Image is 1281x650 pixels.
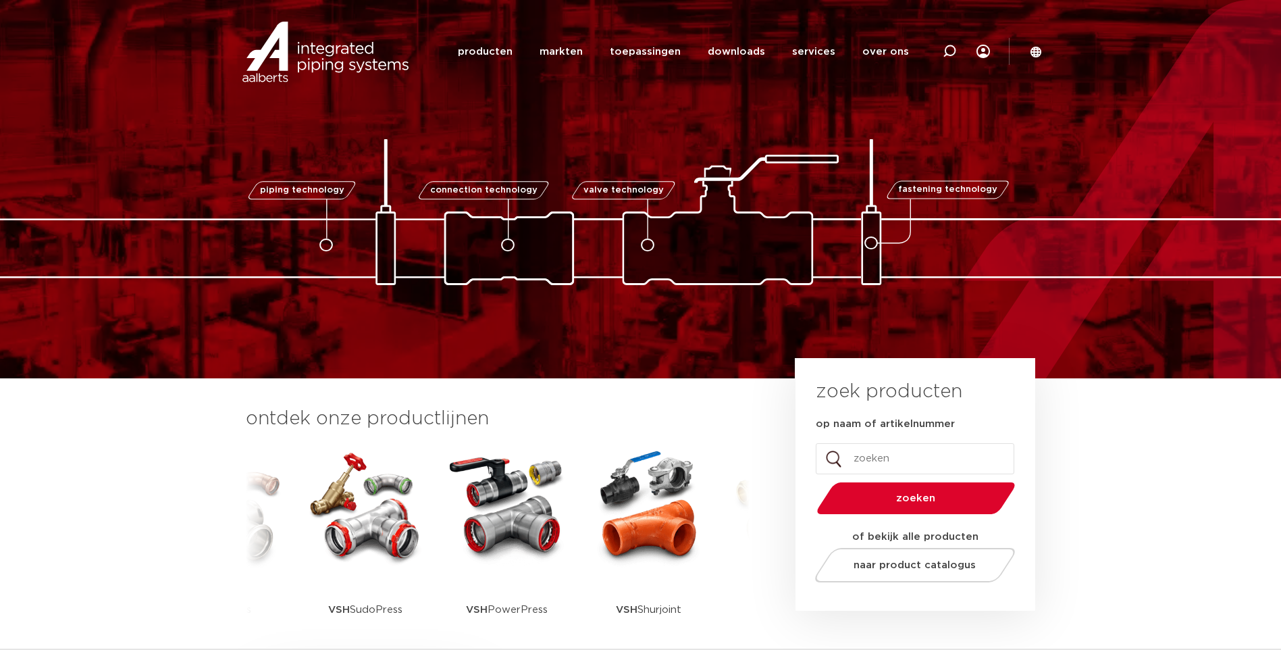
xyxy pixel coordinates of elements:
[854,560,976,570] span: naar product catalogus
[466,605,488,615] strong: VSH
[610,26,681,78] a: toepassingen
[792,26,835,78] a: services
[898,186,997,195] span: fastening technology
[458,26,513,78] a: producten
[616,605,637,615] strong: VSH
[862,26,909,78] a: over ons
[458,26,909,78] nav: Menu
[260,186,344,195] span: piping technology
[708,26,765,78] a: downloads
[540,26,583,78] a: markten
[328,605,350,615] strong: VSH
[852,532,978,542] strong: of bekijk alle producten
[816,443,1014,474] input: zoeken
[811,481,1020,516] button: zoeken
[811,548,1018,582] a: naar product catalogus
[429,186,537,195] span: connection technology
[583,186,664,195] span: valve technology
[816,378,962,405] h3: zoek producten
[852,493,981,503] span: zoeken
[246,405,750,432] h3: ontdek onze productlijnen
[816,418,955,431] label: op naam of artikelnummer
